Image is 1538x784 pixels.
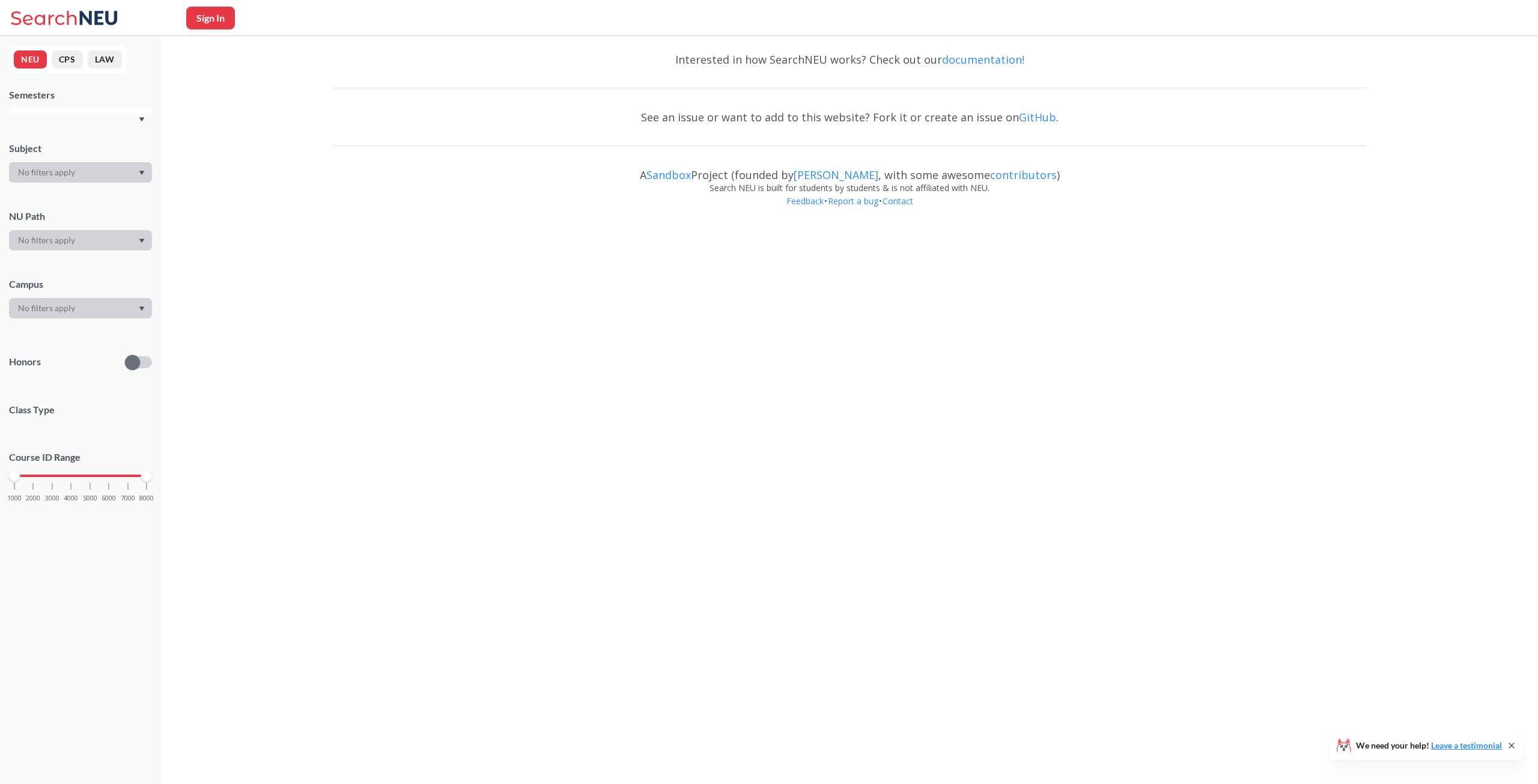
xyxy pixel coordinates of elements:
[9,210,152,223] div: NU Path
[786,195,824,207] a: Feedback
[139,495,154,502] span: 8000
[9,88,152,102] div: Semesters
[9,298,152,318] div: Dropdown arrow
[9,162,152,183] div: Dropdown arrow
[990,168,1057,182] a: contributors
[121,495,135,502] span: 7000
[827,195,879,207] a: Report a bug
[26,495,40,502] span: 2000
[9,278,152,291] div: Campus
[882,195,914,207] a: Contact
[45,495,59,502] span: 3000
[88,50,122,68] button: LAW
[942,52,1024,67] a: documentation!
[83,495,97,502] span: 5000
[9,451,152,464] p: Course ID Range
[333,195,1366,226] div: • •
[1019,110,1056,124] a: GitHub
[7,495,22,502] span: 1000
[14,50,47,68] button: NEU
[794,168,878,182] a: [PERSON_NAME]
[333,157,1366,181] div: A Project (founded by , with some awesome )
[646,168,691,182] a: Sandbox
[139,306,145,311] svg: Dropdown arrow
[52,50,83,68] button: CPS
[139,117,145,122] svg: Dropdown arrow
[9,355,41,369] p: Honors
[9,403,152,416] span: Class Type
[1356,741,1502,750] span: We need your help!
[9,230,152,251] div: Dropdown arrow
[333,42,1366,77] div: Interested in how SearchNEU works? Check out our
[102,495,116,502] span: 6000
[333,181,1366,195] div: Search NEU is built for students by students & is not affiliated with NEU.
[186,7,235,29] button: Sign In
[139,171,145,175] svg: Dropdown arrow
[9,142,152,155] div: Subject
[139,239,145,243] svg: Dropdown arrow
[333,100,1366,135] div: See an issue or want to add to this website? Fork it or create an issue on .
[64,495,78,502] span: 4000
[1431,740,1502,750] a: Leave a testimonial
